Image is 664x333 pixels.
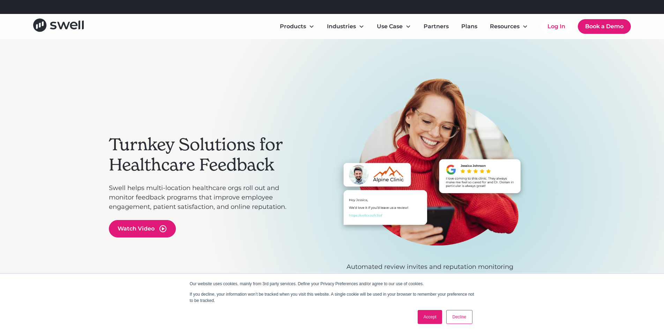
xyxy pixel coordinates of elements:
[490,22,520,31] div: Resources
[280,22,306,31] div: Products
[377,22,403,31] div: Use Case
[321,20,370,33] div: Industries
[33,18,84,34] a: home
[190,291,475,304] p: If you decline, your information won’t be tracked when you visit this website. A single cookie wi...
[304,262,555,272] p: Automated review invites and reputation monitoring
[109,183,297,212] p: Swell helps multi-location healthcare orgs roll out and monitor feedback programs that improve em...
[456,20,483,33] a: Plans
[418,310,442,324] a: Accept
[190,281,475,287] p: Our website uses cookies, mainly from 3rd party services. Define your Privacy Preferences and/or ...
[540,20,572,33] a: Log In
[418,20,454,33] a: Partners
[446,310,472,324] a: Decline
[578,19,631,34] a: Book a Demo
[484,20,534,33] div: Resources
[304,78,555,272] div: 1 of 3
[304,78,555,294] div: carousel
[327,22,356,31] div: Industries
[109,220,176,237] a: open lightbox
[118,225,155,233] div: Watch Video
[545,258,664,333] iframe: Chat Widget
[274,20,320,33] div: Products
[371,20,417,33] div: Use Case
[109,135,297,175] h2: Turnkey Solutions for Healthcare Feedback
